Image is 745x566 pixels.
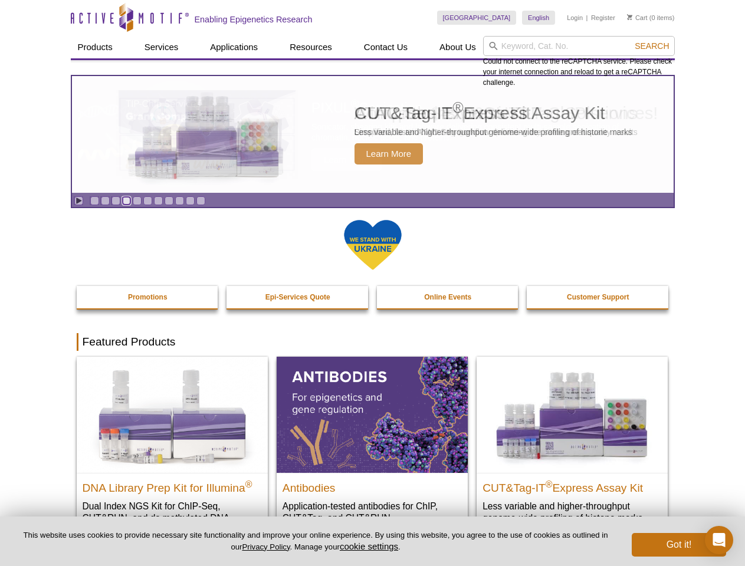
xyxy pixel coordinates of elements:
[83,476,262,494] h2: DNA Library Prep Kit for Illumina
[227,286,369,308] a: Epi-Services Quote
[137,36,186,58] a: Services
[627,14,632,20] img: Your Cart
[283,476,462,494] h2: Antibodies
[424,293,471,301] strong: Online Events
[591,14,615,22] a: Register
[203,36,265,58] a: Applications
[343,219,402,271] img: We Stand With Ukraine
[77,333,669,351] h2: Featured Products
[154,196,163,205] a: Go to slide 7
[627,11,675,25] li: (0 items)
[101,196,110,205] a: Go to slide 2
[133,196,142,205] a: Go to slide 5
[586,11,588,25] li: |
[567,14,583,22] a: Login
[483,500,662,524] p: Less variable and higher-throughput genome-wide profiling of histone marks​.
[128,293,168,301] strong: Promotions
[83,500,262,536] p: Dual Index NGS Kit for ChIP-Seq, CUT&RUN, and ds methylated DNA assays.
[522,11,555,25] a: English
[143,196,152,205] a: Go to slide 6
[74,196,83,205] a: Toggle autoplay
[567,293,629,301] strong: Customer Support
[483,36,675,56] input: Keyword, Cat. No.
[283,36,339,58] a: Resources
[277,357,468,472] img: All Antibodies
[546,479,553,489] sup: ®
[277,357,468,535] a: All Antibodies Antibodies Application-tested antibodies for ChIP, CUT&Tag, and CUT&RUN.
[635,41,669,51] span: Search
[377,286,520,308] a: Online Events
[71,36,120,58] a: Products
[477,357,668,535] a: CUT&Tag-IT® Express Assay Kit CUT&Tag-IT®Express Assay Kit Less variable and higher-throughput ge...
[432,36,483,58] a: About Us
[122,196,131,205] a: Go to slide 4
[242,542,290,551] a: Privacy Policy
[265,293,330,301] strong: Epi-Services Quote
[627,14,648,22] a: Cart
[90,196,99,205] a: Go to slide 1
[483,476,662,494] h2: CUT&Tag-IT Express Assay Kit
[437,11,517,25] a: [GEOGRAPHIC_DATA]
[77,357,268,472] img: DNA Library Prep Kit for Illumina
[283,500,462,524] p: Application-tested antibodies for ChIP, CUT&Tag, and CUT&RUN.
[175,196,184,205] a: Go to slide 9
[77,286,219,308] a: Promotions
[527,286,669,308] a: Customer Support
[195,14,313,25] h2: Enabling Epigenetics Research
[111,196,120,205] a: Go to slide 3
[165,196,173,205] a: Go to slide 8
[196,196,205,205] a: Go to slide 11
[483,36,675,88] div: Could not connect to the reCAPTCHA service. Please check your internet connection and reload to g...
[477,357,668,472] img: CUT&Tag-IT® Express Assay Kit
[357,36,415,58] a: Contact Us
[705,526,733,554] div: Open Intercom Messenger
[19,530,612,552] p: This website uses cookies to provide necessary site functionality and improve your online experie...
[340,541,398,551] button: cookie settings
[77,357,268,547] a: DNA Library Prep Kit for Illumina DNA Library Prep Kit for Illumina® Dual Index NGS Kit for ChIP-...
[186,196,195,205] a: Go to slide 10
[632,533,726,557] button: Got it!
[631,41,672,51] button: Search
[245,479,252,489] sup: ®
